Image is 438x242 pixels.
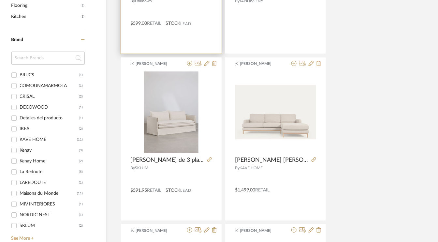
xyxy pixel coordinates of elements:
span: By [235,166,240,170]
div: (1) [79,113,83,123]
div: IKEA [20,124,79,134]
div: (2) [79,156,83,166]
a: See More + [10,231,85,241]
div: (2) [79,220,83,231]
span: Retail [147,21,162,26]
span: [PERSON_NAME] [136,228,177,234]
div: MIV INTERIORES [20,199,79,209]
img: Mihaela Sofá Mihaela 3 plazas con chaise longue derecho de micro bouclé blanco 264 cm [235,85,316,139]
span: Lead [181,188,192,193]
div: Maisons du Monde [20,188,77,199]
span: $591.95 [131,188,147,193]
span: Retail [255,188,270,192]
span: Retail [147,188,162,193]
span: [PERSON_NAME] [240,61,281,67]
div: 0 [131,71,212,153]
span: SKLUM [135,166,149,170]
span: $1,499.00 [235,188,255,192]
span: Kitchen [11,11,79,22]
div: (1) [79,81,83,91]
div: (5) [79,167,83,177]
div: (11) [77,188,83,199]
div: SKLUM [20,220,79,231]
div: DECOWOOD [20,102,79,113]
span: KAVE HOME [240,166,263,170]
div: COMOUNAMARMOTA [20,81,79,91]
span: Brand [11,38,23,42]
div: La Redoute [20,167,79,177]
div: LAREDOUTE [20,177,79,188]
span: (1) [81,11,85,22]
span: $599.00 [131,21,147,26]
span: [PERSON_NAME] [136,61,177,67]
div: (1) [79,177,83,188]
div: (1) [79,210,83,220]
span: [PERSON_NAME] de 3 plazas en lino y algodón Grace [131,157,205,164]
div: NORDIC NEST [20,210,79,220]
div: Kenay Home [20,156,79,166]
div: (3) [79,145,83,156]
span: Lead [181,22,192,26]
div: Kenay [20,145,79,156]
img: Grace Sofá de 3 plazas en lino y algodón Grace [144,71,198,153]
span: (3) [81,0,85,11]
div: BRUCS [20,70,79,80]
span: [PERSON_NAME] [240,228,281,234]
div: (11) [77,134,83,145]
span: [PERSON_NAME] [PERSON_NAME] 3 plazas con chaise longue derecho de micro bouclé blanco 264 cm [235,157,309,164]
div: (2) [79,91,83,102]
span: STOCK [166,20,181,27]
div: (1) [79,102,83,113]
span: By [131,166,135,170]
div: (2) [79,124,83,134]
span: STOCK [166,187,181,194]
div: (1) [79,70,83,80]
div: Detalles del producto [20,113,79,123]
div: KAVE HOME [20,134,77,145]
div: CRISAL [20,91,79,102]
input: Search Brands [11,52,85,65]
div: (1) [79,199,83,209]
